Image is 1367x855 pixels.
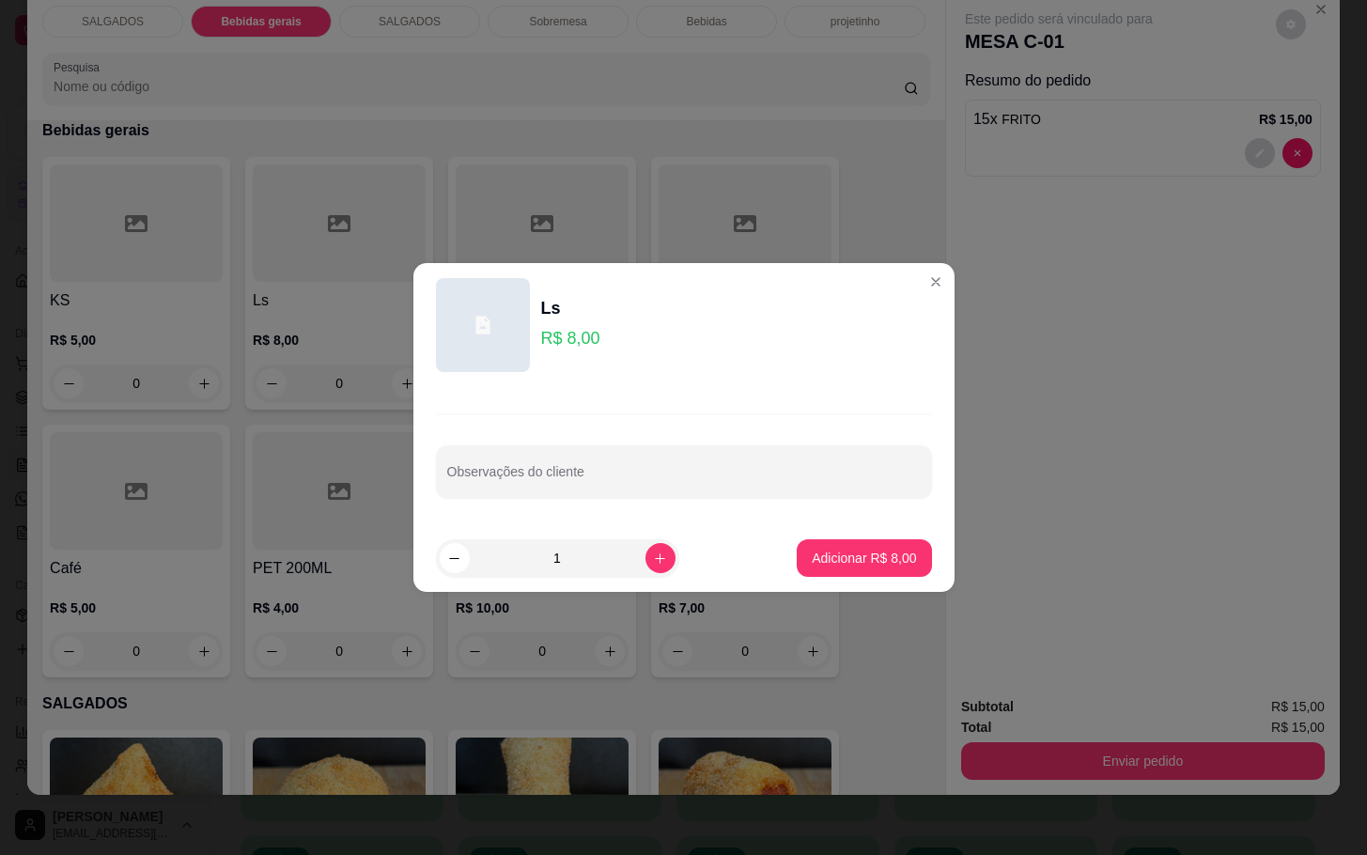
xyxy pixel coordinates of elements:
button: Close [921,267,951,297]
p: R$ 8,00 [541,325,600,351]
input: Observações do cliente [447,470,921,489]
button: decrease-product-quantity [440,543,470,573]
div: Ls [541,295,600,321]
p: Adicionar R$ 8,00 [812,549,916,567]
button: increase-product-quantity [645,543,676,573]
button: Adicionar R$ 8,00 [797,539,931,577]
